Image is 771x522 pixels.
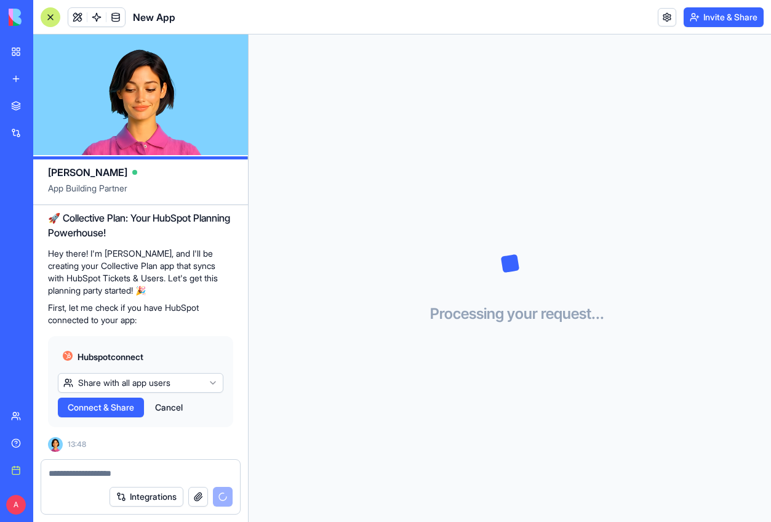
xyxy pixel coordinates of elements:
h3: Processing your request [415,304,604,324]
img: logo [9,9,85,26]
button: Invite & Share [684,7,764,27]
span: . [596,304,600,324]
span: . [591,304,596,324]
button: Integrations [110,487,183,507]
span: [PERSON_NAME] [48,165,127,180]
span: App Building Partner [48,182,233,204]
img: Ella_00000_wcx2te.png [48,437,63,452]
button: Cancel [149,398,189,417]
span: Hubspot connect [78,351,143,363]
p: First, let me check if you have HubSpot connected to your app: [48,302,233,326]
p: Hey there! I'm [PERSON_NAME], and I'll be creating your Collective Plan app that syncs with HubSp... [48,247,233,297]
span: 13:48 [68,440,86,449]
h1: New App [133,10,175,25]
h2: 🚀 Collective Plan: Your HubSpot Planning Powerhouse! [48,211,233,240]
img: hubspot [63,351,73,361]
span: Connect & Share [68,401,134,414]
span: A [6,495,26,515]
span: . [600,304,604,324]
button: Connect & Share [58,398,144,417]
